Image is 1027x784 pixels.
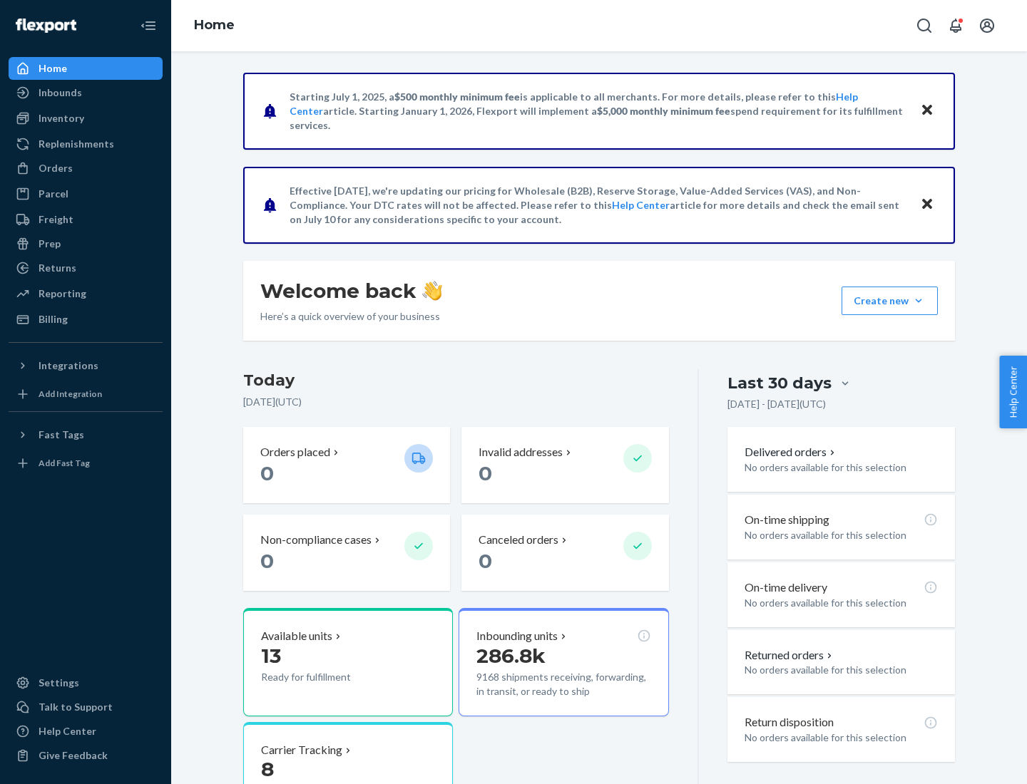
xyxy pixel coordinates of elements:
[910,11,939,40] button: Open Search Box
[918,100,936,121] button: Close
[260,532,372,548] p: Non-compliance cases
[39,212,73,227] div: Freight
[9,720,163,743] a: Help Center
[39,161,73,175] div: Orders
[260,309,442,324] p: Here’s a quick overview of your business
[745,647,835,664] button: Returned orders
[727,372,832,394] div: Last 30 days
[9,308,163,331] a: Billing
[745,663,938,677] p: No orders available for this selection
[842,287,938,315] button: Create new
[476,628,558,644] p: Inbounding units
[261,670,393,684] p: Ready for fulfillment
[9,671,163,694] a: Settings
[745,731,938,745] p: No orders available for this selection
[39,312,68,326] div: Billing
[243,608,453,716] button: Available units13Ready for fulfillment
[39,261,76,275] div: Returns
[290,90,906,133] p: Starting July 1, 2025, a is applicable to all merchants. For more details, please refer to this a...
[39,676,79,690] div: Settings
[9,133,163,155] a: Replenishments
[479,444,563,460] p: Invalid addresses
[745,444,838,460] button: Delivered orders
[261,628,332,644] p: Available units
[260,549,274,573] span: 0
[9,696,163,718] a: Talk to Support
[260,278,442,304] h1: Welcome back
[9,383,163,406] a: Add Integration
[261,742,342,758] p: Carrier Tracking
[9,208,163,231] a: Freight
[16,19,76,33] img: Flexport logo
[39,748,108,763] div: Give Feedback
[39,111,84,125] div: Inventory
[612,199,670,211] a: Help Center
[745,460,938,475] p: No orders available for this selection
[745,596,938,610] p: No orders available for this selection
[9,81,163,104] a: Inbounds
[39,187,68,201] div: Parcel
[9,232,163,255] a: Prep
[261,757,274,781] span: 8
[422,281,442,301] img: hand-wave emoji
[9,452,163,475] a: Add Fast Tag
[973,11,1001,40] button: Open account menu
[597,105,730,117] span: $5,000 monthly minimum fee
[39,388,102,400] div: Add Integration
[476,644,546,668] span: 286.8k
[9,157,163,180] a: Orders
[39,359,98,373] div: Integrations
[941,11,970,40] button: Open notifications
[39,86,82,100] div: Inbounds
[727,397,826,411] p: [DATE] - [DATE] ( UTC )
[243,427,450,503] button: Orders placed 0
[134,11,163,40] button: Close Navigation
[243,395,669,409] p: [DATE] ( UTC )
[39,724,96,738] div: Help Center
[745,579,827,596] p: On-time delivery
[39,428,84,442] div: Fast Tags
[461,427,668,503] button: Invalid addresses 0
[479,549,492,573] span: 0
[39,700,113,714] div: Talk to Support
[183,5,246,46] ol: breadcrumbs
[39,137,114,151] div: Replenishments
[9,354,163,377] button: Integrations
[459,608,668,716] button: Inbounding units286.8k9168 shipments receiving, forwarding, in transit, or ready to ship
[39,237,61,251] div: Prep
[9,57,163,80] a: Home
[243,515,450,591] button: Non-compliance cases 0
[39,457,90,469] div: Add Fast Tag
[9,423,163,446] button: Fast Tags
[290,184,906,227] p: Effective [DATE], we're updating our pricing for Wholesale (B2B), Reserve Storage, Value-Added Se...
[261,644,281,668] span: 13
[39,287,86,301] div: Reporting
[479,532,558,548] p: Canceled orders
[9,282,163,305] a: Reporting
[476,670,650,698] p: 9168 shipments receiving, forwarding, in transit, or ready to ship
[39,61,67,76] div: Home
[260,461,274,485] span: 0
[745,512,829,528] p: On-time shipping
[260,444,330,460] p: Orders placed
[243,369,669,392] h3: Today
[9,744,163,767] button: Give Feedback
[394,91,520,103] span: $500 monthly minimum fee
[745,714,834,731] p: Return disposition
[9,182,163,205] a: Parcel
[194,17,235,33] a: Home
[461,515,668,591] button: Canceled orders 0
[479,461,492,485] span: 0
[918,195,936,215] button: Close
[9,257,163,279] a: Returns
[745,528,938,542] p: No orders available for this selection
[9,107,163,130] a: Inventory
[999,356,1027,428] button: Help Center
